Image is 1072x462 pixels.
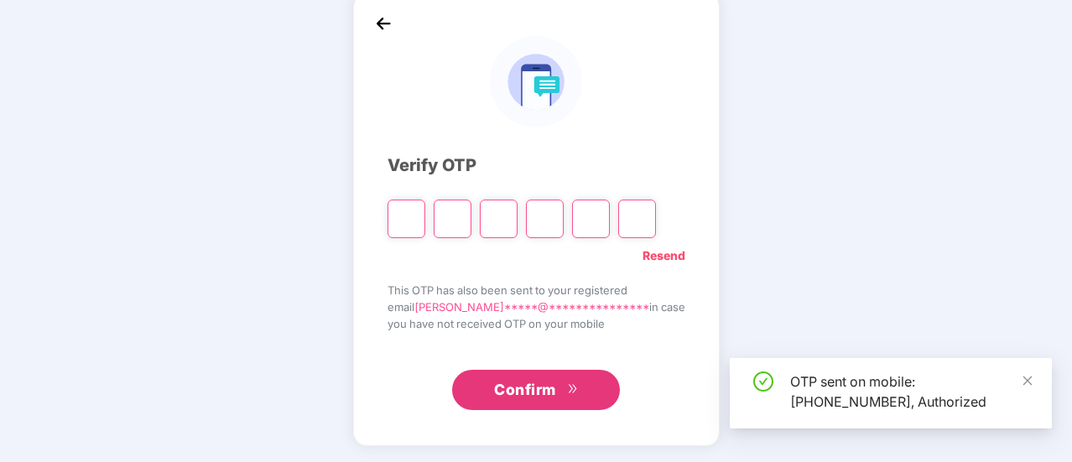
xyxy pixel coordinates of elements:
[388,298,685,315] span: email in case
[388,315,685,332] span: you have not received OTP on your mobile
[567,383,578,397] span: double-right
[643,247,685,265] a: Resend
[371,11,396,36] img: back_icon
[790,371,1032,412] div: OTP sent on mobile: [PHONE_NUMBER], Authorized
[388,200,425,238] input: Please enter verification code. Digit 1
[572,200,610,238] input: Digit 5
[388,282,685,298] span: This OTP has also been sent to your registered
[1022,375,1033,387] span: close
[452,370,620,410] button: Confirmdouble-right
[753,371,773,392] span: check-circle
[434,200,471,238] input: Digit 2
[526,200,564,238] input: Digit 4
[480,200,518,238] input: Digit 3
[494,378,556,402] span: Confirm
[388,153,685,179] div: Verify OTP
[490,36,581,127] img: logo
[618,200,656,238] input: Digit 6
